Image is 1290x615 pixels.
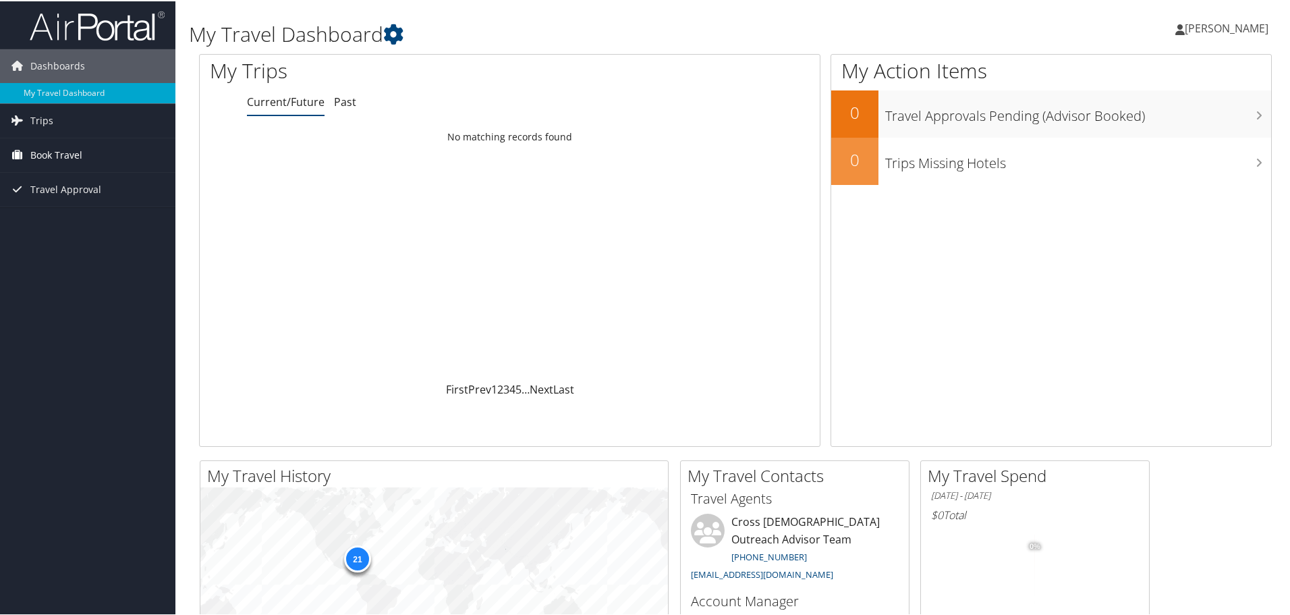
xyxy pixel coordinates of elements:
h6: Total [931,506,1139,521]
div: 21 [344,543,371,570]
a: 0Trips Missing Hotels [831,136,1271,184]
tspan: 0% [1030,541,1040,550]
h1: My Action Items [831,55,1271,84]
a: 4 [509,381,515,396]
span: Dashboards [30,48,85,82]
li: Cross [DEMOGRAPHIC_DATA] Outreach Advisor Team [684,512,905,585]
h2: My Travel Contacts [688,463,909,486]
span: Book Travel [30,137,82,171]
a: [PHONE_NUMBER] [731,550,807,562]
a: Current/Future [247,93,325,108]
a: 3 [503,381,509,396]
h3: Account Manager [691,591,899,610]
h3: Travel Agents [691,488,899,507]
a: 0Travel Approvals Pending (Advisor Booked) [831,89,1271,136]
a: Next [530,381,553,396]
a: 5 [515,381,522,396]
a: [EMAIL_ADDRESS][DOMAIN_NAME] [691,567,833,579]
img: airportal-logo.png [30,9,165,41]
span: Travel Approval [30,171,101,205]
span: $0 [931,506,943,521]
a: 2 [497,381,503,396]
h2: My Travel History [207,463,668,486]
td: No matching records found [200,124,820,148]
h1: My Trips [210,55,551,84]
h3: Trips Missing Hotels [885,146,1271,171]
a: First [446,381,468,396]
h1: My Travel Dashboard [189,19,918,47]
a: [PERSON_NAME] [1175,7,1282,47]
a: Prev [468,381,491,396]
span: [PERSON_NAME] [1185,20,1268,34]
h2: My Travel Spend [928,463,1149,486]
a: 1 [491,381,497,396]
h2: 0 [831,147,878,170]
a: Last [553,381,574,396]
h6: [DATE] - [DATE] [931,488,1139,501]
span: Trips [30,103,53,136]
h2: 0 [831,100,878,123]
span: … [522,381,530,396]
h3: Travel Approvals Pending (Advisor Booked) [885,99,1271,124]
a: Past [334,93,356,108]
